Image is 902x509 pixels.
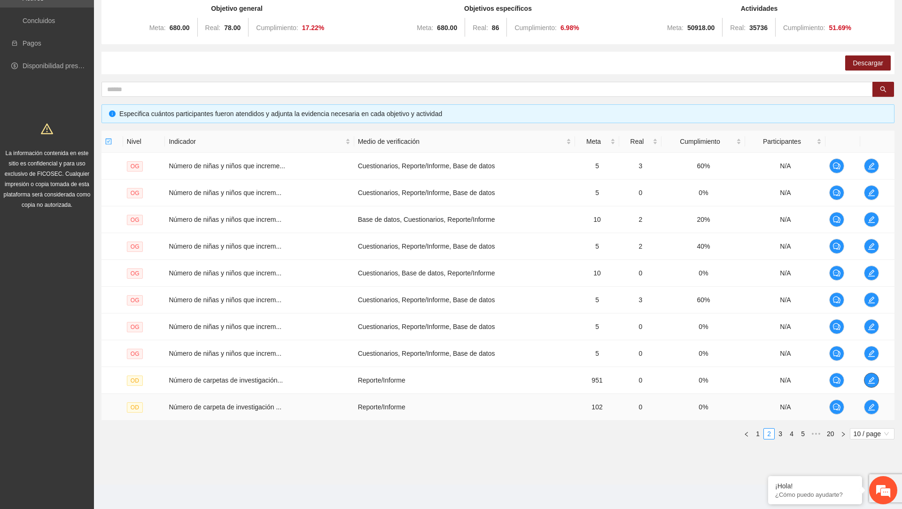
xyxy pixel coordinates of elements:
span: edit [864,323,879,330]
td: Cuestionarios, Reporte/Informe, Base de datos [354,180,575,206]
span: Número de carpeta de investigación ... [169,403,281,411]
td: Cuestionarios, Base de datos, Reporte/Informe [354,260,575,287]
button: left [741,428,752,439]
a: Concluidos [23,17,55,24]
td: N/A [745,180,825,206]
a: Disponibilidad presupuestal [23,62,103,70]
span: Real [623,136,651,147]
span: Número de niñas y niños que increm... [169,216,281,223]
td: 60% [661,153,745,180]
td: 3 [619,287,661,313]
td: 5 [575,153,620,180]
th: Real [619,131,661,153]
span: OD [127,402,143,413]
span: 10 / page [854,429,891,439]
span: search [880,86,886,94]
a: 5 [798,429,808,439]
div: Especifica cuántos participantes fueron atendidos y adjunta la evidencia necesaria en cada objeti... [119,109,887,119]
span: check-square [105,138,112,145]
td: N/A [745,340,825,367]
strong: 86 [492,24,499,31]
span: edit [864,376,879,384]
th: Medio de verificación [354,131,575,153]
span: Cumplimiento: [256,24,298,31]
div: Minimizar ventana de chat en vivo [154,5,177,27]
button: edit [864,292,879,307]
span: edit [864,269,879,277]
span: Número de niñas y niños que increm... [169,323,281,330]
td: 0% [661,340,745,367]
td: Reporte/Informe [354,367,575,394]
span: Número de niñas y niños que increm... [169,269,281,277]
span: Número de carpetas de investigación... [169,376,283,384]
strong: 680.00 [170,24,190,31]
strong: 680.00 [437,24,457,31]
span: Meta: [417,24,433,31]
li: Next 5 Pages [809,428,824,439]
div: Page Size [850,428,894,439]
span: OG [127,215,143,225]
strong: 6.98 % [560,24,579,31]
td: Base de datos, Cuestionarios, Reporte/Informe [354,206,575,233]
td: 5 [575,180,620,206]
a: 2 [764,429,774,439]
span: OG [127,268,143,279]
th: Meta [575,131,620,153]
span: Descargar [853,58,883,68]
span: edit [864,189,879,196]
td: 102 [575,394,620,421]
li: Previous Page [741,428,752,439]
td: Cuestionarios, Reporte/Informe, Base de datos [354,313,575,340]
td: 0% [661,260,745,287]
strong: 50918.00 [687,24,715,31]
td: N/A [745,313,825,340]
th: Participantes [745,131,825,153]
td: 3 [619,153,661,180]
span: edit [864,243,879,250]
td: Reporte/Informe [354,394,575,421]
td: 20% [661,206,745,233]
span: OG [127,242,143,252]
strong: Objetivo general [211,5,263,12]
button: edit [864,346,879,361]
button: comment [829,292,844,307]
span: Cumplimiento: [783,24,825,31]
td: 0 [619,340,661,367]
div: Chatee con nosotros ahora [49,48,158,60]
span: La información contenida en este sitio es confidencial y para uso exclusivo de FICOSEC. Cualquier... [4,150,91,208]
td: N/A [745,233,825,260]
td: N/A [745,206,825,233]
td: 0 [619,313,661,340]
td: 10 [575,260,620,287]
span: left [744,431,749,437]
button: comment [829,346,844,361]
span: edit [864,296,879,304]
a: 1 [753,429,763,439]
td: 5 [575,313,620,340]
span: OD [127,376,143,386]
strong: Objetivos específicos [464,5,532,12]
span: OG [127,349,143,359]
button: edit [864,212,879,227]
td: 0% [661,367,745,394]
button: search [872,82,894,97]
td: 0 [619,394,661,421]
button: comment [829,399,844,415]
a: 4 [786,429,797,439]
button: edit [864,319,879,334]
button: comment [829,266,844,281]
button: edit [864,239,879,254]
td: 951 [575,367,620,394]
li: 2 [763,428,775,439]
td: N/A [745,153,825,180]
p: ¿Cómo puedo ayudarte? [775,491,855,498]
td: 0% [661,394,745,421]
span: OG [127,161,143,172]
th: Cumplimiento [661,131,745,153]
span: Cumplimiento: [514,24,556,31]
span: right [840,431,846,437]
strong: 17.22 % [302,24,325,31]
button: comment [829,373,844,388]
span: Número de niñas y niños que increm... [169,296,281,304]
